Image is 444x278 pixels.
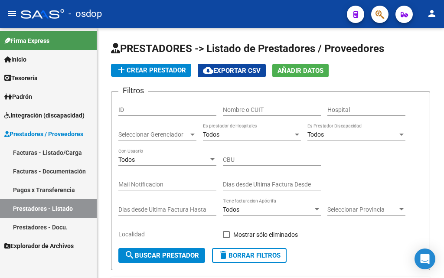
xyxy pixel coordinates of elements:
[4,92,32,101] span: Padrón
[4,129,83,139] span: Prestadores / Proveedores
[118,156,135,163] span: Todos
[4,55,26,64] span: Inicio
[124,250,135,260] mat-icon: search
[124,252,199,259] span: Buscar Prestador
[212,248,287,263] button: Borrar Filtros
[203,131,219,138] span: Todos
[203,67,261,75] span: Exportar CSV
[307,131,324,138] span: Todos
[4,73,38,83] span: Tesorería
[223,206,239,213] span: Todos
[118,85,148,97] h3: Filtros
[277,67,323,75] span: Añadir Datos
[7,8,17,19] mat-icon: menu
[198,64,266,77] button: Exportar CSV
[111,64,191,77] button: Crear Prestador
[272,64,329,77] button: Añadir Datos
[218,252,281,259] span: Borrar Filtros
[327,206,398,213] span: Seleccionar Provincia
[203,65,213,75] mat-icon: cloud_download
[4,241,74,251] span: Explorador de Archivos
[118,248,205,263] button: Buscar Prestador
[118,131,189,138] span: Seleccionar Gerenciador
[69,4,102,23] span: - osdop
[116,65,127,75] mat-icon: add
[116,66,186,74] span: Crear Prestador
[233,229,298,240] span: Mostrar sólo eliminados
[4,36,49,46] span: Firma Express
[218,250,229,260] mat-icon: delete
[427,8,437,19] mat-icon: person
[4,111,85,120] span: Integración (discapacidad)
[111,43,384,55] span: PRESTADORES -> Listado de Prestadores / Proveedores
[415,249,435,269] div: Open Intercom Messenger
